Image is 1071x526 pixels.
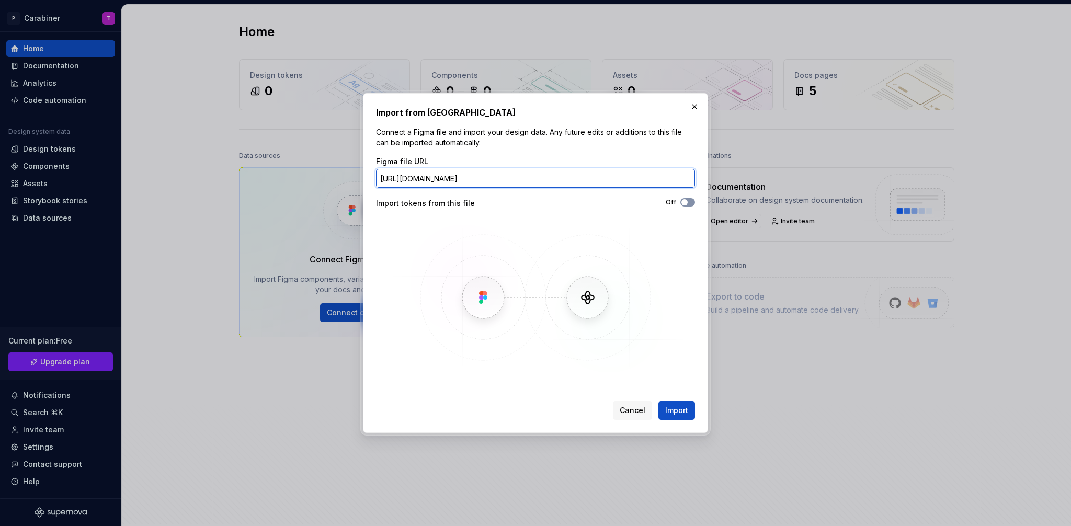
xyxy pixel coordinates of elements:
[620,405,645,416] span: Cancel
[613,401,652,420] button: Cancel
[376,127,695,148] p: Connect a Figma file and import your design data. Any future edits or additions to this file can ...
[376,198,535,209] div: Import tokens from this file
[666,198,676,207] label: Off
[658,401,695,420] button: Import
[665,405,688,416] span: Import
[376,156,428,167] label: Figma file URL
[376,106,695,119] h2: Import from [GEOGRAPHIC_DATA]
[376,169,695,188] input: https://figma.com/file/...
